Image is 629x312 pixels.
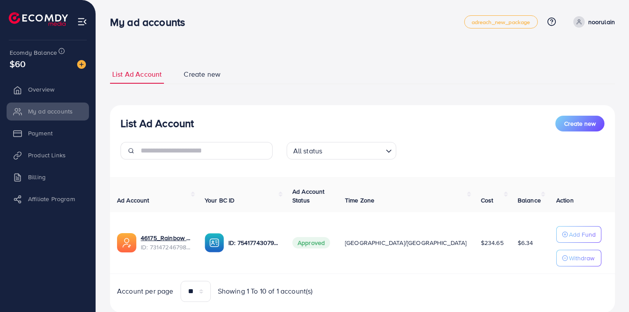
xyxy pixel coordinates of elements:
[184,69,220,79] span: Create new
[10,48,57,57] span: Ecomdy Balance
[569,229,596,240] p: Add Fund
[291,145,324,157] span: All status
[556,226,601,243] button: Add Fund
[205,196,235,205] span: Your BC ID
[564,119,596,128] span: Create new
[228,238,278,248] p: ID: 7541774307903438866
[287,142,396,160] div: Search for option
[117,233,136,252] img: ic-ads-acc.e4c84228.svg
[556,196,574,205] span: Action
[112,69,162,79] span: List Ad Account
[345,238,467,247] span: [GEOGRAPHIC_DATA]/[GEOGRAPHIC_DATA]
[117,286,174,296] span: Account per page
[556,250,601,266] button: Withdraw
[588,17,615,27] p: noorulain
[292,187,325,205] span: Ad Account Status
[141,243,191,252] span: ID: 7314724679808335874
[205,233,224,252] img: ic-ba-acc.ded83a64.svg
[464,15,538,28] a: adreach_new_package
[518,196,541,205] span: Balance
[481,238,504,247] span: $234.65
[345,196,374,205] span: Time Zone
[569,253,594,263] p: Withdraw
[218,286,313,296] span: Showing 1 To 10 of 1 account(s)
[518,238,533,247] span: $6.34
[77,17,87,27] img: menu
[292,237,330,248] span: Approved
[555,116,604,131] button: Create new
[121,117,194,130] h3: List Ad Account
[77,60,86,69] img: image
[141,234,191,242] a: 46175_Rainbow Mart_1703092077019
[141,234,191,252] div: <span class='underline'>46175_Rainbow Mart_1703092077019</span></br>7314724679808335874
[117,196,149,205] span: Ad Account
[570,16,615,28] a: noorulain
[481,196,494,205] span: Cost
[325,143,382,157] input: Search for option
[10,57,25,70] span: $60
[472,19,530,25] span: adreach_new_package
[9,12,68,26] img: logo
[110,16,192,28] h3: My ad accounts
